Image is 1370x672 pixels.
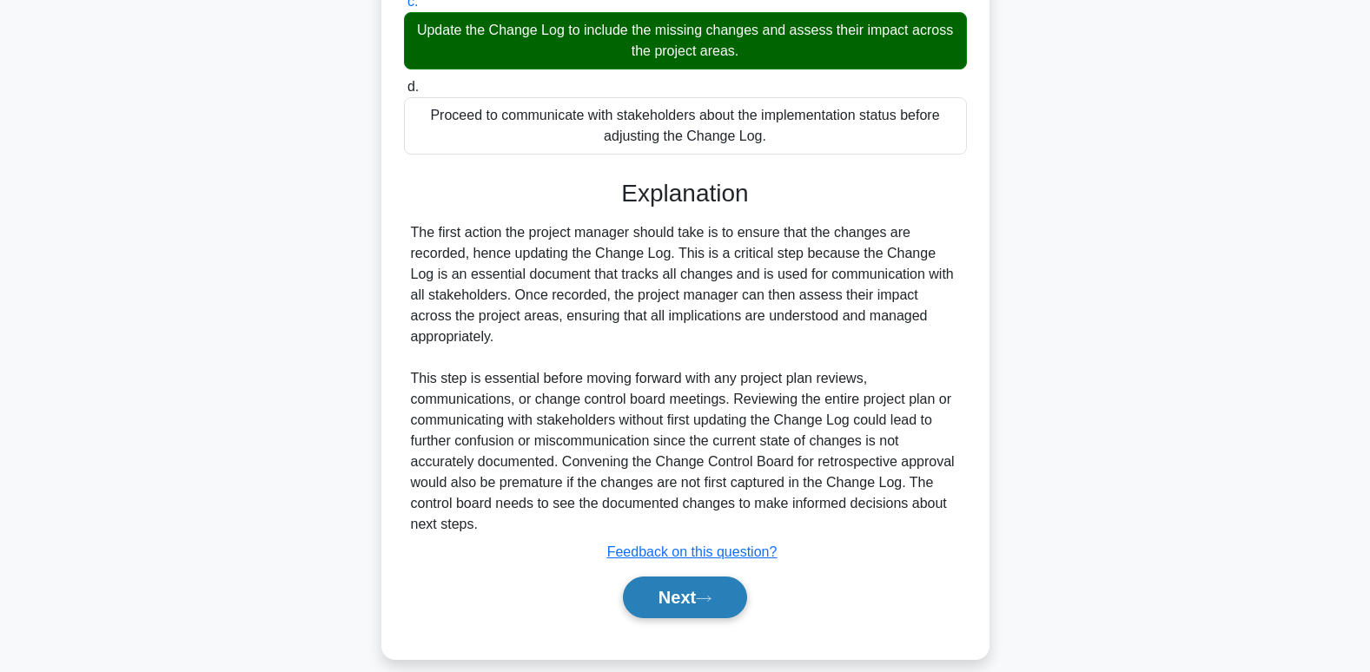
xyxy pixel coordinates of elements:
button: Next [623,576,747,618]
a: Feedback on this question? [607,544,778,559]
h3: Explanation [414,179,956,208]
span: d. [407,79,419,94]
div: The first action the project manager should take is to ensure that the changes are recorded, henc... [411,222,960,535]
div: Update the Change Log to include the missing changes and assess their impact across the project a... [404,12,967,69]
div: Proceed to communicate with stakeholders about the implementation status before adjusting the Cha... [404,97,967,155]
